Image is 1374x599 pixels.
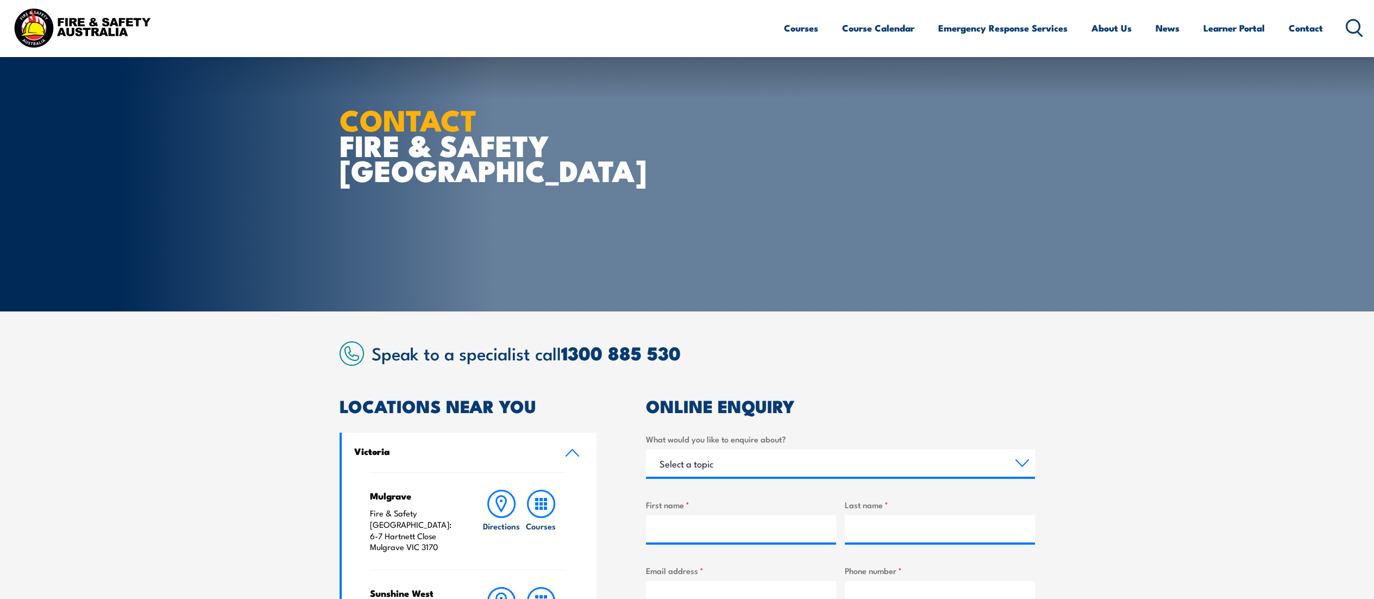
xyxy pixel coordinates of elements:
[526,520,556,532] h6: Courses
[646,564,836,577] label: Email address
[1156,14,1179,42] a: News
[372,343,1035,363] h2: Speak to a specialist call
[482,490,521,553] a: Directions
[370,587,461,599] h4: Sunshine West
[1203,14,1265,42] a: Learner Portal
[845,498,1035,511] label: Last name
[354,445,549,457] h4: Victoria
[1289,14,1323,42] a: Contact
[340,398,597,413] h2: LOCATIONS NEAR YOU
[370,508,461,553] p: Fire & Safety [GEOGRAPHIC_DATA]: 6-7 Hartnett Close Mulgrave VIC 3170
[842,14,914,42] a: Course Calendar
[646,398,1035,413] h2: ONLINE ENQUIRY
[483,520,520,532] h6: Directions
[845,564,1035,577] label: Phone number
[522,490,561,553] a: Courses
[370,490,461,502] h4: Mulgrave
[784,14,818,42] a: Courses
[340,107,608,183] h1: FIRE & SAFETY [GEOGRAPHIC_DATA]
[1091,14,1132,42] a: About Us
[646,433,1035,445] label: What would you like to enquire about?
[646,498,836,511] label: First name
[340,96,477,141] strong: CONTACT
[938,14,1068,42] a: Emergency Response Services
[561,338,681,367] a: 1300 885 530
[342,433,597,472] a: Victoria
